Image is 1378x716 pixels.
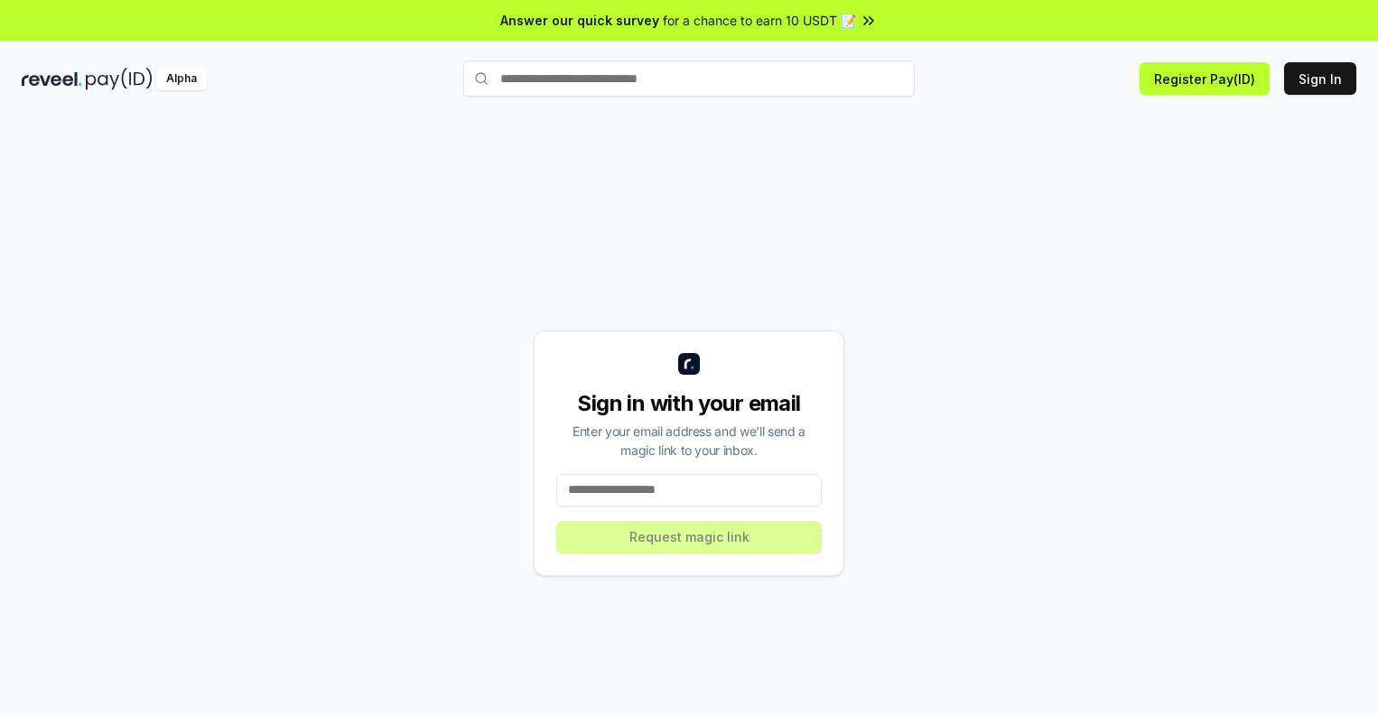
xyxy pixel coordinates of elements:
img: pay_id [86,68,153,90]
button: Sign In [1284,62,1356,95]
span: for a chance to earn 10 USDT 📝 [663,11,856,30]
div: Enter your email address and we’ll send a magic link to your inbox. [556,422,822,460]
div: Sign in with your email [556,389,822,418]
img: reveel_dark [22,68,82,90]
div: Alpha [156,68,207,90]
span: Answer our quick survey [500,11,659,30]
button: Register Pay(ID) [1140,62,1270,95]
img: logo_small [678,353,700,375]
